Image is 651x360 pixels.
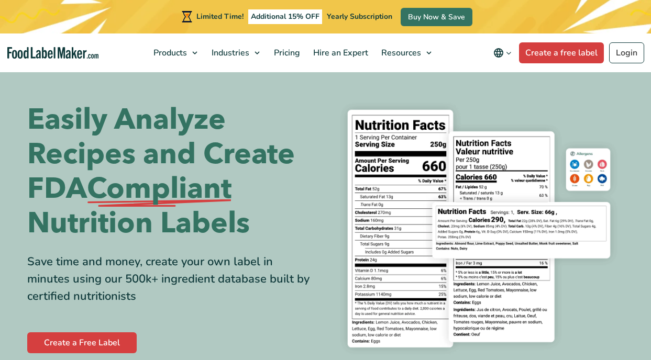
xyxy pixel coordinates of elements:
span: Products [150,47,188,59]
h1: Easily Analyze Recipes and Create FDA Nutrition Labels [27,103,318,241]
a: Products [147,33,203,72]
span: Resources [378,47,422,59]
a: Food Label Maker homepage [7,47,98,59]
a: Hire an Expert [307,33,372,72]
a: Pricing [268,33,304,72]
a: Create a free label [519,42,604,63]
div: Save time and money, create your own label in minutes using our 500k+ ingredient database built b... [27,253,318,305]
span: Industries [208,47,250,59]
button: Change language [486,42,519,63]
span: Yearly Subscription [327,12,392,21]
span: Limited Time! [196,12,244,21]
span: Hire an Expert [310,47,369,59]
a: Resources [375,33,437,72]
span: Pricing [271,47,301,59]
a: Buy Now & Save [401,8,472,26]
span: Additional 15% OFF [248,9,322,24]
a: Login [609,42,644,63]
a: Create a Free Label [27,332,137,353]
span: Compliant [87,172,231,206]
a: Industries [205,33,265,72]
